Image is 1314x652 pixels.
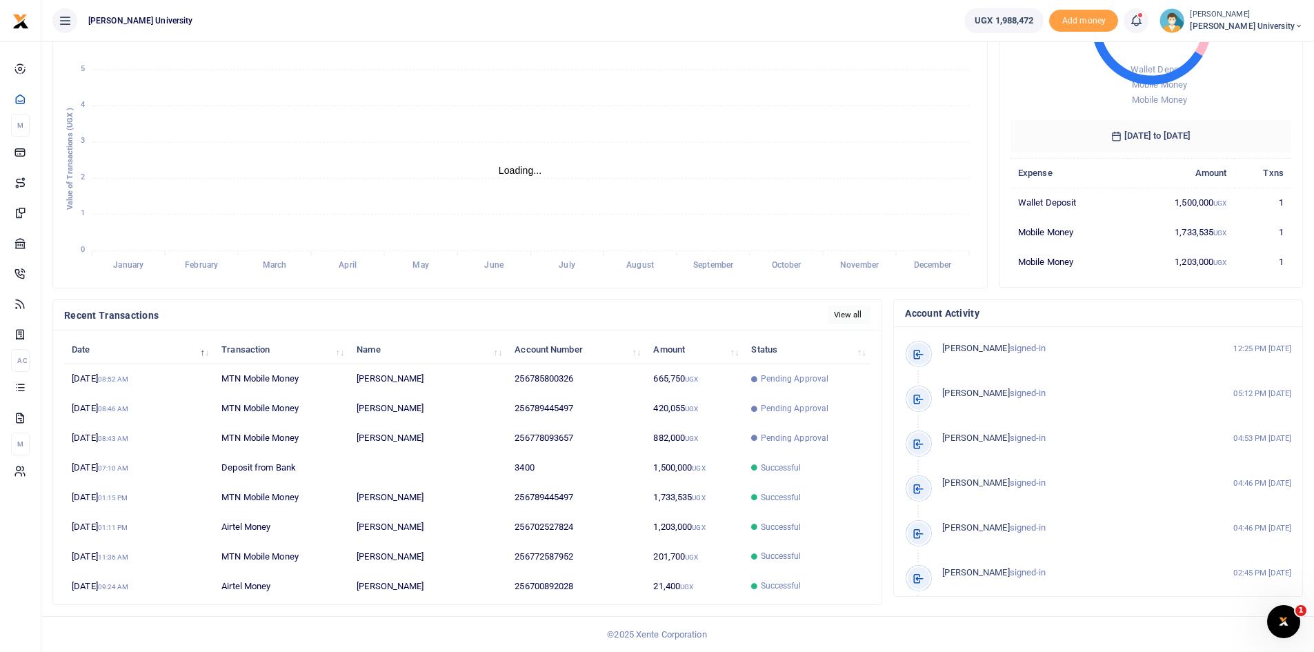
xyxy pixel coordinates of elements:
td: 1,500,000 [1128,188,1235,217]
small: UGX [692,524,705,531]
span: Successful [761,462,802,474]
td: 3400 [507,453,646,483]
small: 08:43 AM [98,435,129,442]
h4: Account Activity [905,306,1291,321]
th: Transaction: activate to sort column ascending [214,335,349,364]
td: [DATE] [64,453,214,483]
h4: Recent Transactions [64,308,817,323]
small: UGX [692,464,705,472]
a: UGX 1,988,472 [964,8,1044,33]
li: Toup your wallet [1049,10,1118,32]
img: profile-user [1159,8,1184,33]
iframe: Intercom live chat [1267,605,1300,638]
small: 12:25 PM [DATE] [1233,343,1291,355]
small: 08:52 AM [98,375,129,383]
td: MTN Mobile Money [214,394,349,424]
td: [PERSON_NAME] [349,483,507,513]
span: Successful [761,491,802,504]
td: 256785800326 [507,364,646,394]
tspan: February [185,261,218,270]
th: Name: activate to sort column ascending [349,335,507,364]
span: [PERSON_NAME] University [1190,20,1303,32]
a: logo-small logo-large logo-large [12,15,29,26]
small: 11:36 AM [98,553,129,561]
td: 1 [1235,247,1291,276]
td: 201,700 [646,542,744,571]
td: MTN Mobile Money [214,424,349,453]
span: Pending Approval [761,402,829,415]
tspan: November [840,261,879,270]
li: M [11,433,30,455]
td: 1,733,535 [1128,217,1235,247]
span: [PERSON_NAME] [942,567,1009,577]
small: 08:46 AM [98,405,129,413]
small: 05:12 PM [DATE] [1233,388,1291,399]
span: Mobile Money [1132,79,1187,90]
small: UGX [685,553,698,561]
td: 665,750 [646,364,744,394]
img: logo-small [12,13,29,30]
span: [PERSON_NAME] [942,343,1009,353]
p: signed-in [942,566,1204,580]
text: Value of Transactions (UGX ) [66,108,74,210]
small: 04:46 PM [DATE] [1233,522,1291,534]
tspan: May [412,261,428,270]
td: 256702527824 [507,513,646,542]
tspan: 3 [81,137,85,146]
tspan: 5 [81,64,85,73]
span: [PERSON_NAME] [942,477,1009,488]
td: MTN Mobile Money [214,483,349,513]
td: [DATE] [64,364,214,394]
tspan: January [113,261,143,270]
td: 256700892028 [507,571,646,600]
td: [DATE] [64,571,214,600]
td: 1,733,535 [646,483,744,513]
td: 256789445497 [507,483,646,513]
td: 1 [1235,217,1291,247]
small: UGX [692,494,705,502]
td: [PERSON_NAME] [349,424,507,453]
span: UGX 1,988,472 [975,14,1033,28]
small: UGX [685,435,698,442]
span: 1 [1295,605,1306,616]
p: signed-in [942,476,1204,491]
th: Txns [1235,158,1291,188]
tspan: June [484,261,504,270]
small: 01:11 PM [98,524,128,531]
td: Deposit from Bank [214,453,349,483]
td: 882,000 [646,424,744,453]
small: UGX [685,405,698,413]
li: M [11,114,30,137]
tspan: April [339,261,356,270]
h6: [DATE] to [DATE] [1011,119,1291,152]
td: Mobile Money [1011,217,1128,247]
td: [PERSON_NAME] [349,542,507,571]
small: 09:24 AM [98,583,129,591]
td: 256778093657 [507,424,646,453]
small: 07:10 AM [98,464,129,472]
a: View all [828,306,871,324]
tspan: March [263,261,287,270]
span: Pending Approval [761,432,829,444]
td: [PERSON_NAME] [349,364,507,394]
td: Mobile Money [1011,247,1128,276]
tspan: 4 [81,100,85,109]
tspan: July [559,261,575,270]
li: Ac [11,349,30,372]
small: UGX [685,375,698,383]
td: [DATE] [64,483,214,513]
td: 256772587952 [507,542,646,571]
small: UGX [1213,229,1226,237]
span: [PERSON_NAME] [942,388,1009,398]
td: MTN Mobile Money [214,364,349,394]
a: profile-user [PERSON_NAME] [PERSON_NAME] University [1159,8,1303,33]
span: Add money [1049,10,1118,32]
tspan: 2 [81,172,85,181]
th: Amount: activate to sort column ascending [646,335,744,364]
td: MTN Mobile Money [214,542,349,571]
span: Successful [761,580,802,592]
td: 1,203,000 [646,513,744,542]
tspan: 1 [81,209,85,218]
tspan: December [914,261,952,270]
small: UGX [680,583,693,591]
